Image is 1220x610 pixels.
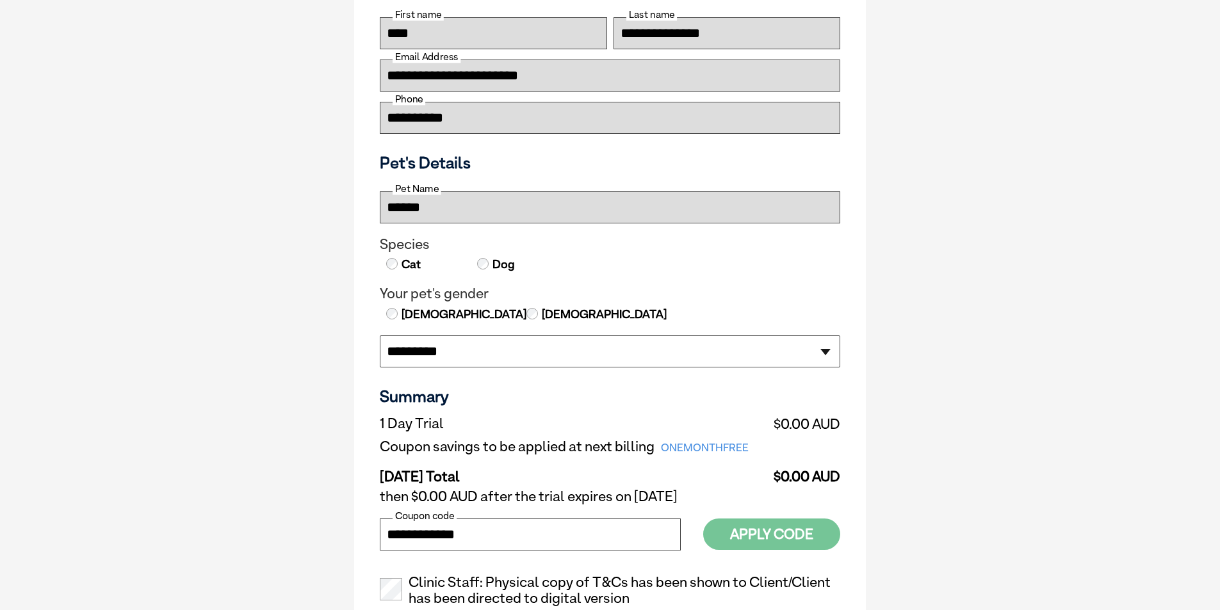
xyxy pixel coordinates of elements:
legend: Species [380,236,840,253]
label: Last name [626,9,677,20]
td: $0.00 AUD [769,412,840,435]
h3: Pet's Details [375,153,845,172]
label: Coupon code [393,510,457,522]
legend: Your pet's gender [380,285,840,302]
input: Clinic Staff: Physical copy of T&Cs has been shown to Client/Client has been directed to digital ... [380,578,402,600]
span: ONEMONTHFREE [655,439,755,457]
td: [DATE] Total [380,458,769,485]
label: Email Address [393,51,460,63]
td: $0.00 AUD [769,458,840,485]
label: Phone [393,93,425,105]
h3: Summary [380,387,840,406]
label: First name [393,9,444,20]
button: Apply Code [703,518,840,550]
td: then $0.00 AUD after the trial expires on [DATE] [380,485,840,508]
td: 1 Day Trial [380,412,769,435]
label: Clinic Staff: Physical copy of T&Cs has been shown to Client/Client has been directed to digital ... [380,574,840,607]
td: Coupon savings to be applied at next billing [380,435,769,458]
